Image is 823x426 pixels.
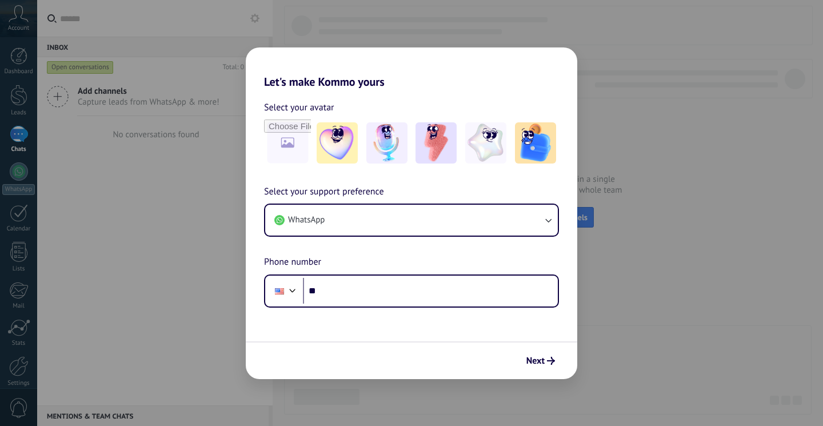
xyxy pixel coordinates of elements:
span: WhatsApp [288,214,325,226]
span: Select your avatar [264,100,334,115]
h2: Let's make Kommo yours [246,47,577,89]
div: United States: + 1 [269,279,290,303]
span: Next [526,357,545,365]
img: -2.jpeg [366,122,407,164]
button: Next [521,351,560,371]
button: WhatsApp [265,205,558,236]
img: -4.jpeg [465,122,506,164]
img: -3.jpeg [416,122,457,164]
img: -5.jpeg [515,122,556,164]
span: Phone number [264,255,321,270]
img: -1.jpeg [317,122,358,164]
span: Select your support preference [264,185,384,200]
